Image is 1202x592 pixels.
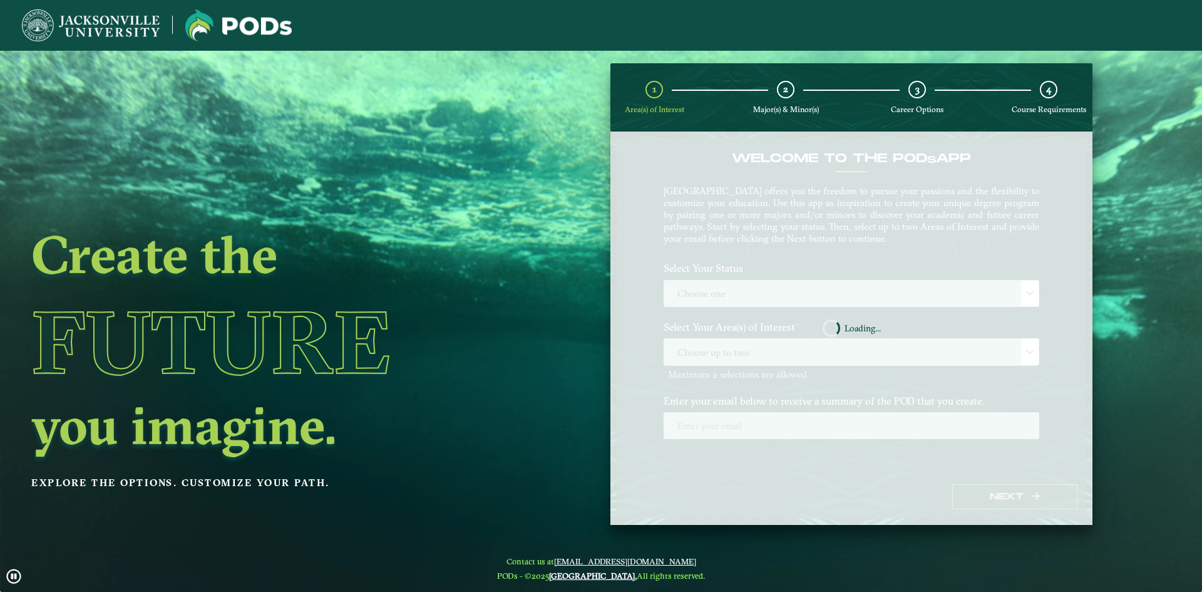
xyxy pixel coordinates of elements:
a: [GEOGRAPHIC_DATA]. [549,571,637,581]
img: Jacksonville University logo [185,9,292,41]
span: Career Options [891,105,943,114]
span: 2 [783,83,788,95]
h1: Future [31,285,510,399]
img: Jacksonville University logo [22,9,160,41]
span: PODs - ©2025 All rights reserved. [497,571,705,581]
span: Contact us at [497,556,705,566]
h2: Create the [31,228,510,281]
h2: you imagine. [31,399,510,452]
span: Course Requirements [1012,105,1086,114]
a: [EMAIL_ADDRESS][DOMAIN_NAME] [554,556,696,566]
p: Explore the options. Customize your path. [31,474,510,492]
span: Area(s) of Interest [625,105,684,114]
span: 3 [915,83,920,95]
span: Loading... [845,324,881,333]
span: Major(s) & Minor(s) [753,105,819,114]
span: 1 [652,83,657,95]
span: 4 [1046,83,1051,95]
